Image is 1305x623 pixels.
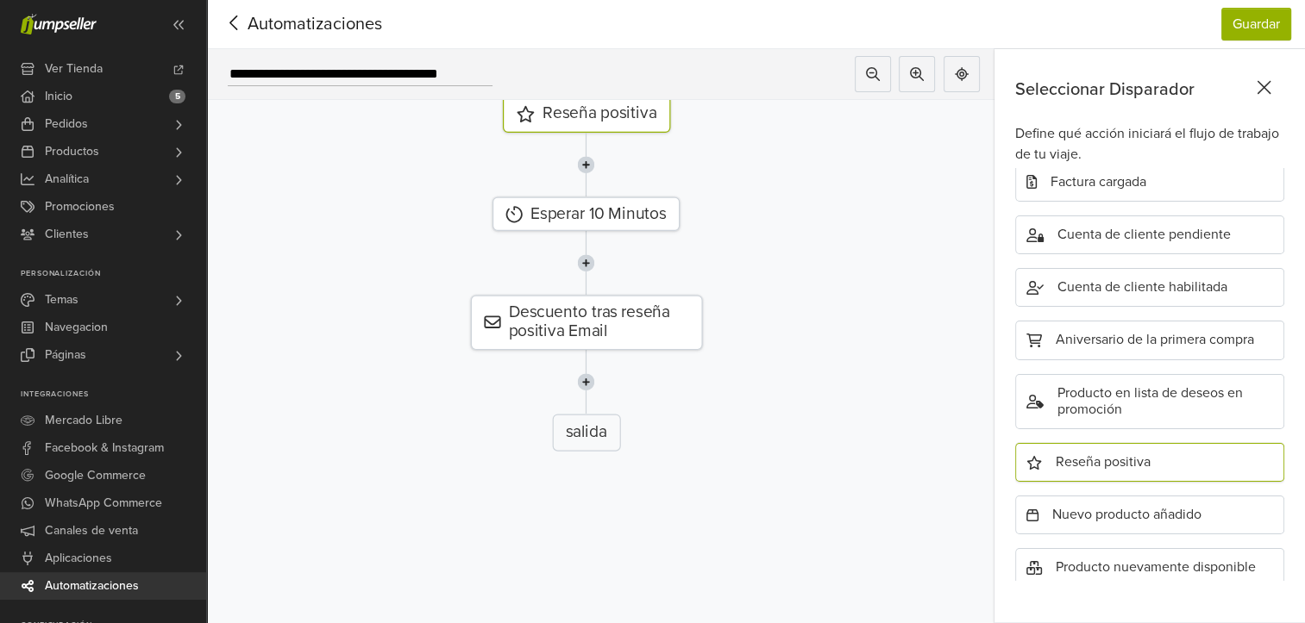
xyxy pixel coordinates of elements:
span: Canales de venta [45,517,138,545]
div: Aniversario de la primera compra [1015,321,1284,359]
div: Cuenta de cliente pendiente [1015,215,1284,254]
p: Integraciones [21,389,206,400]
div: Producto nuevamente disponible [1015,548,1284,587]
p: Personalización [21,269,206,279]
span: Ver Tienda [45,55,103,83]
img: line-7960e5f4d2b50ad2986e.svg [577,349,594,413]
span: WhatsApp Commerce [45,489,162,517]
div: Reseña positiva [1015,443,1284,482]
span: Clientes [45,221,89,248]
span: Automatizaciones [45,572,139,600]
span: Mercado Libre [45,407,122,434]
button: Guardar [1221,8,1291,40]
img: line-7960e5f4d2b50ad2986e.svg [577,133,594,196]
img: line-7960e5f4d2b50ad2986e.svg [577,231,594,295]
span: Promociones [45,193,115,221]
div: Seleccionar Disparador [1015,77,1277,103]
span: Pedidos [45,110,88,138]
div: Factura cargada [1015,163,1284,202]
div: Esperar 10 Minutos [493,196,680,231]
div: Nuevo producto añadido [1015,495,1284,534]
span: Google Commerce [45,462,146,489]
span: Analítica [45,165,89,193]
div: Producto en lista de deseos en promoción [1015,374,1284,429]
span: Navegacion [45,314,108,341]
span: Aplicaciones [45,545,112,572]
span: Productos [45,138,99,165]
div: Cuenta de cliente habilitada [1015,268,1284,307]
span: Automatizaciones [221,11,355,37]
span: Facebook & Instagram [45,434,164,462]
span: Páginas [45,341,86,369]
div: Reseña positiva [502,96,669,133]
span: Inicio [45,83,72,110]
div: Define qué acción iniciará el flujo de trabajo de tu viaje. [1015,123,1284,165]
span: Temas [45,286,78,314]
span: 5 [169,90,185,103]
div: Descuento tras reseña positiva Email [470,296,702,350]
div: salida [552,414,620,451]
